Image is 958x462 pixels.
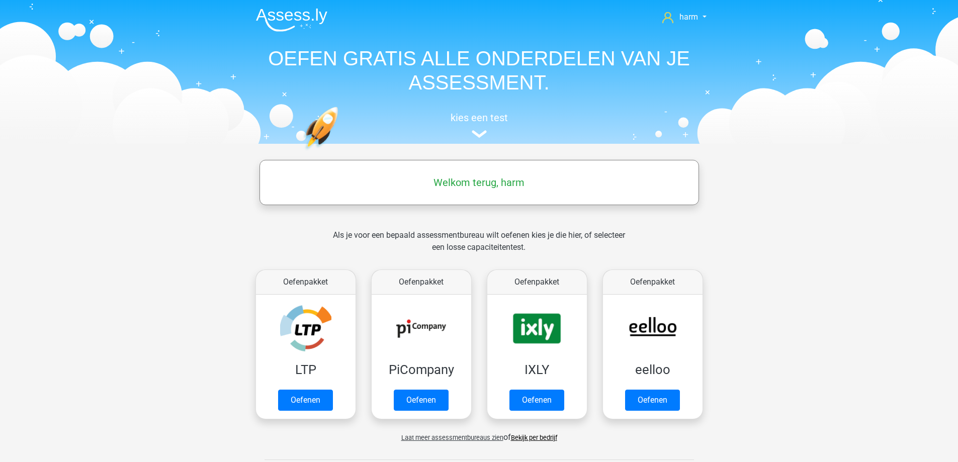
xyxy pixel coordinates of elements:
img: assessment [472,130,487,138]
div: Als je voor een bepaald assessmentbureau wilt oefenen kies je die hier, of selecteer een losse ca... [325,229,633,265]
h1: OEFEN GRATIS ALLE ONDERDELEN VAN JE ASSESSMENT. [248,46,711,95]
img: Assessly [256,8,327,32]
span: Laat meer assessmentbureaus zien [401,434,503,441]
h5: kies een test [248,112,711,124]
img: oefenen [303,107,377,198]
a: Oefenen [625,390,680,411]
a: Oefenen [509,390,564,411]
a: Oefenen [278,390,333,411]
div: of [248,423,711,443]
a: kies een test [248,112,711,138]
h5: Welkom terug, harm [265,176,694,189]
a: Oefenen [394,390,449,411]
a: Bekijk per bedrijf [511,434,557,441]
a: harm [658,11,710,23]
span: harm [679,12,698,22]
